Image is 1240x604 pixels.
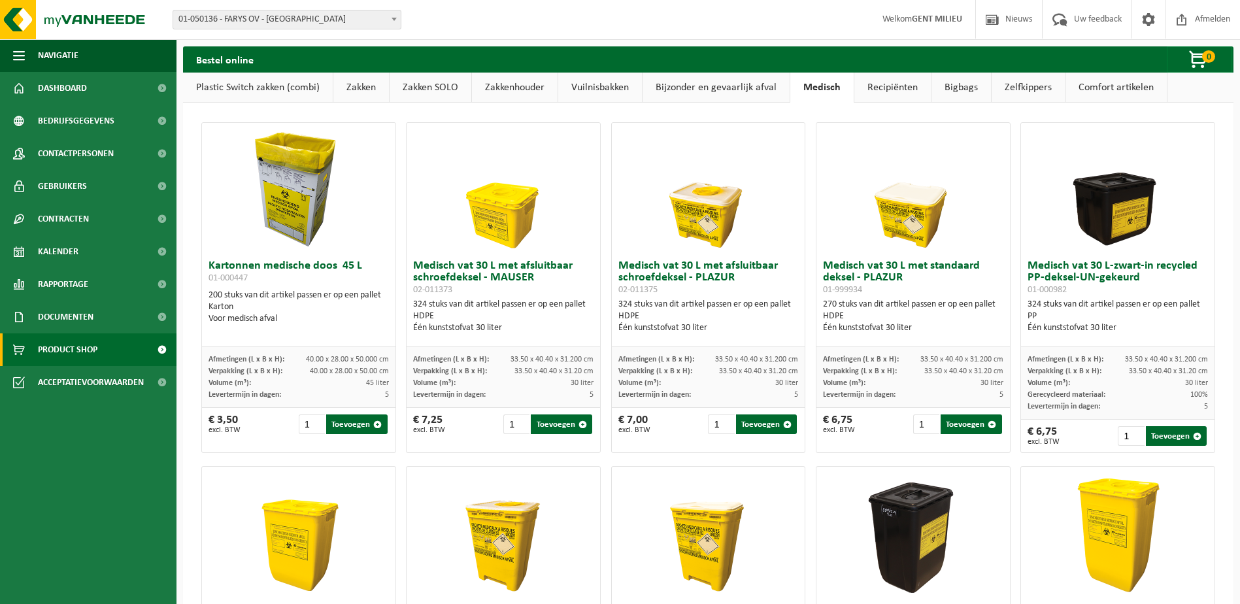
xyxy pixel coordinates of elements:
div: 324 stuks van dit artikel passen er op een pallet [413,299,594,334]
a: Vuilnisbakken [558,73,642,103]
span: 30 liter [571,379,594,387]
span: Rapportage [38,268,88,301]
span: 30 liter [980,379,1003,387]
a: Zakken [333,73,389,103]
img: 02-011376 [1052,467,1183,597]
span: 30 liter [775,379,798,387]
input: 1 [503,414,529,434]
div: 270 stuks van dit artikel passen er op een pallet [823,299,1003,334]
span: Afmetingen (L x B x H): [1028,356,1103,363]
span: Gerecycleerd materiaal: [1028,391,1105,399]
span: 02-011373 [413,285,452,295]
a: Recipiënten [854,73,931,103]
div: 324 stuks van dit artikel passen er op een pallet [1028,299,1208,334]
a: Bigbags [931,73,991,103]
img: 01-999935 [643,467,773,597]
div: 200 stuks van dit artikel passen er op een pallet [209,290,389,325]
img: 01-000447 [233,123,364,254]
span: 30 liter [1185,379,1208,387]
div: € 6,75 [1028,426,1060,446]
span: Navigatie [38,39,78,72]
a: Zakken SOLO [390,73,471,103]
span: 0 [1202,50,1215,63]
span: Volume (m³): [823,379,865,387]
span: 01-000982 [1028,285,1067,295]
span: Gebruikers [38,170,87,203]
span: Product Shop [38,333,97,366]
span: Afmetingen (L x B x H): [209,356,284,363]
span: 33.50 x 40.40 x 31.20 cm [924,367,1003,375]
button: Toevoegen [1146,426,1207,446]
img: 01-000982 [1052,123,1183,254]
img: 02-011378 [233,467,364,597]
span: 01-000447 [209,273,248,283]
span: Verpakking (L x B x H): [1028,367,1101,375]
span: 33.50 x 40.40 x 31.20 cm [719,367,798,375]
span: 33.50 x 40.40 x 31.200 cm [715,356,798,363]
div: Voor medisch afval [209,313,389,325]
span: 40.00 x 28.00 x 50.000 cm [306,356,389,363]
h3: Medisch vat 30 L-zwart-in recycled PP-deksel-UN-gekeurd [1028,260,1208,295]
a: Comfort artikelen [1065,73,1167,103]
span: Volume (m³): [209,379,251,387]
input: 1 [708,414,734,434]
input: 1 [1118,426,1144,446]
h3: Medisch vat 30 L met afsluitbaar schroefdeksel - PLAZUR [618,260,799,295]
span: Levertermijn in dagen: [618,391,691,399]
span: Verpakking (L x B x H): [823,367,897,375]
span: Levertermijn in dagen: [413,391,486,399]
span: 5 [590,391,594,399]
span: Verpakking (L x B x H): [618,367,692,375]
span: 33.50 x 40.40 x 31.200 cm [920,356,1003,363]
button: 0 [1167,46,1232,73]
span: excl. BTW [1028,438,1060,446]
span: 01-999934 [823,285,862,295]
span: Levertermijn in dagen: [1028,403,1100,411]
span: Kalender [38,235,78,268]
span: Dashboard [38,72,87,105]
input: 1 [913,414,939,434]
span: 100% [1190,391,1208,399]
div: Één kunststofvat 30 liter [1028,322,1208,334]
span: 5 [385,391,389,399]
img: 01-999934 [848,123,979,254]
span: 5 [999,391,1003,399]
button: Toevoegen [326,414,387,434]
img: 02-011377 [438,467,569,597]
span: 5 [794,391,798,399]
span: Volume (m³): [1028,379,1070,387]
div: 324 stuks van dit artikel passen er op een pallet [618,299,799,334]
div: Één kunststofvat 30 liter [413,322,594,334]
span: 40.00 x 28.00 x 50.00 cm [310,367,389,375]
span: excl. BTW [209,426,241,434]
span: Verpakking (L x B x H): [209,367,282,375]
div: HDPE [823,310,1003,322]
span: Acceptatievoorwaarden [38,366,144,399]
span: Levertermijn in dagen: [823,391,896,399]
span: Afmetingen (L x B x H): [823,356,899,363]
span: 45 liter [366,379,389,387]
div: € 3,50 [209,414,241,434]
button: Toevoegen [941,414,1001,434]
h3: Medisch vat 30 L met afsluitbaar schroefdeksel - MAUSER [413,260,594,295]
a: Zelfkippers [992,73,1065,103]
span: Bedrijfsgegevens [38,105,114,137]
span: 33.50 x 40.40 x 31.20 cm [1129,367,1208,375]
span: Afmetingen (L x B x H): [413,356,489,363]
span: 02-011375 [618,285,658,295]
a: Plastic Switch zakken (combi) [183,73,333,103]
input: 1 [299,414,325,434]
h3: Medisch vat 30 L met standaard deksel - PLAZUR [823,260,1003,295]
strong: GENT MILIEU [912,14,962,24]
img: 02-011375 [643,123,773,254]
img: 01-000979 [848,467,979,597]
span: Verpakking (L x B x H): [413,367,487,375]
span: Levertermijn in dagen: [209,391,281,399]
div: € 7,00 [618,414,650,434]
div: Karton [209,301,389,313]
a: Medisch [790,73,854,103]
a: Bijzonder en gevaarlijk afval [643,73,790,103]
span: 5 [1204,403,1208,411]
span: 33.50 x 40.40 x 31.200 cm [511,356,594,363]
span: Contactpersonen [38,137,114,170]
